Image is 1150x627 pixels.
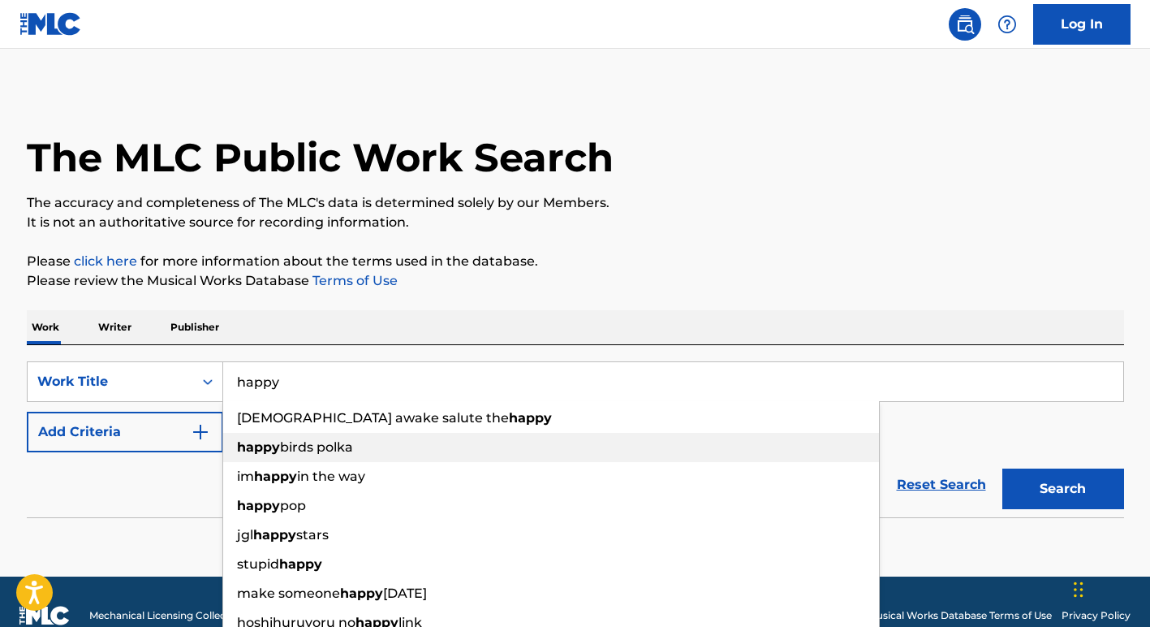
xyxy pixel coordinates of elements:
span: Mechanical Licensing Collective © 2025 [89,608,278,623]
a: Log In [1033,4,1131,45]
a: Musical Works Database Terms of Use [868,608,1052,623]
div: Drag [1074,565,1083,614]
span: stupid [237,556,279,572]
p: Please review the Musical Works Database [27,271,1124,291]
h1: The MLC Public Work Search [27,133,614,182]
strong: happy [237,498,280,513]
span: [DATE] [383,586,427,601]
form: Search Form [27,361,1124,517]
p: Work [27,310,64,344]
strong: happy [237,439,280,455]
strong: happy [509,410,552,426]
p: The accuracy and completeness of The MLC's data is determined solely by our Members. [27,193,1124,213]
img: MLC Logo [19,12,82,36]
img: search [955,15,975,34]
span: birds polka [280,439,353,455]
span: pop [280,498,306,513]
button: Search [1002,469,1124,509]
p: It is not an authoritative source for recording information. [27,213,1124,232]
span: im [237,469,254,484]
a: Reset Search [889,467,994,503]
span: in the way [297,469,365,484]
img: logo [19,606,70,625]
a: Public Search [949,8,981,41]
img: help [997,15,1017,34]
strong: happy [279,556,322,572]
p: Writer [93,310,136,344]
span: jgl [237,527,253,543]
span: [DEMOGRAPHIC_DATA] awake salute the [237,410,509,426]
a: Privacy Policy [1062,608,1131,623]
iframe: Chat Widget [1069,549,1150,627]
div: Help [991,8,1023,41]
strong: happy [254,469,297,484]
p: Please for more information about the terms used in the database. [27,252,1124,271]
p: Publisher [166,310,224,344]
span: make someone [237,586,340,601]
button: Add Criteria [27,412,223,452]
a: Terms of Use [309,273,398,288]
img: 9d2ae6d4665cec9f34b9.svg [191,422,210,442]
strong: happy [253,527,296,543]
a: click here [74,253,137,269]
strong: happy [340,586,383,601]
div: Work Title [37,372,183,391]
span: stars [296,527,329,543]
